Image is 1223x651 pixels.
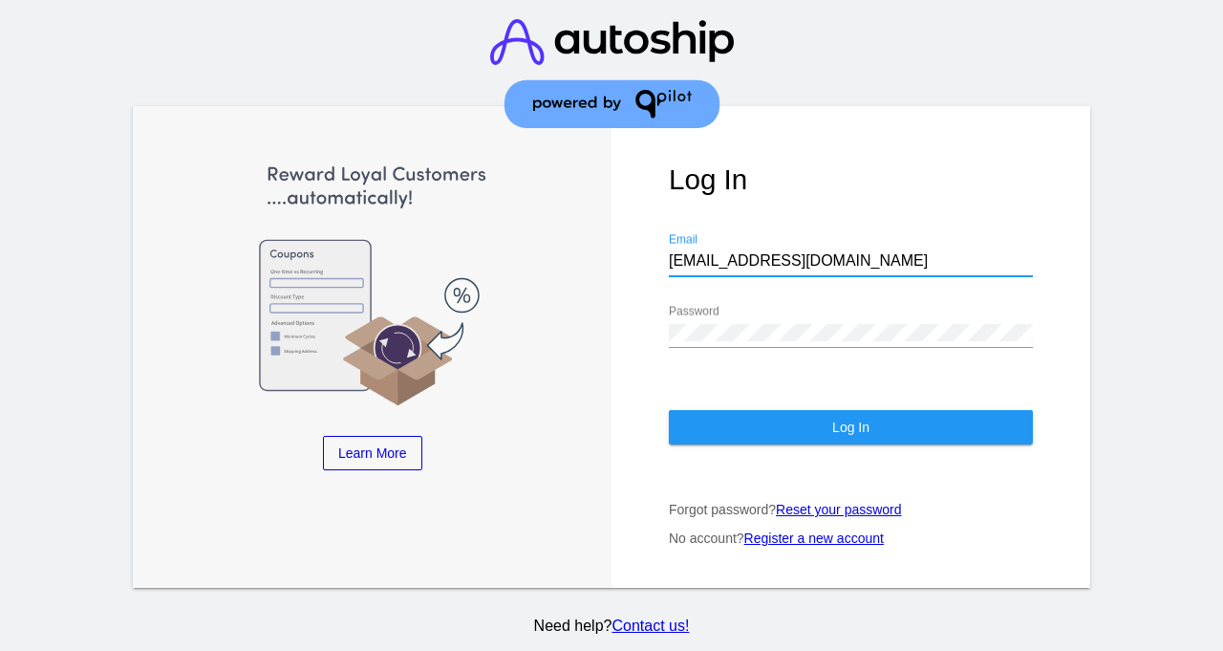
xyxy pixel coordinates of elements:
[669,163,1033,196] h1: Log In
[776,502,902,517] a: Reset your password
[744,531,884,546] a: Register a new account
[669,531,1033,546] p: No account?
[338,445,407,461] span: Learn More
[190,163,554,407] img: Apply Coupons Automatically to Scheduled Orders with QPilot
[669,410,1033,445] button: Log In
[129,618,1094,635] p: Need help?
[323,436,422,470] a: Learn More
[611,618,689,634] a: Contact us!
[832,420,869,435] span: Log In
[669,502,1033,517] p: Forgot password?
[669,252,1033,270] input: Email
